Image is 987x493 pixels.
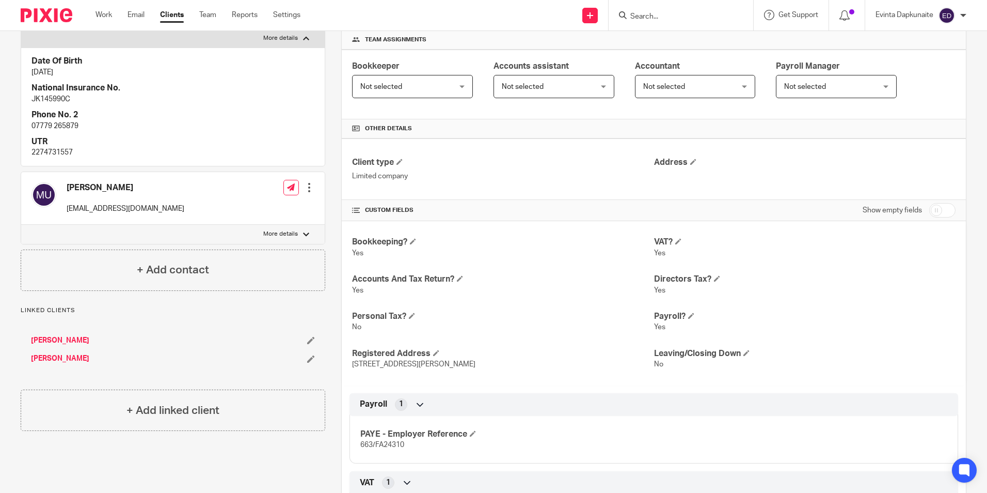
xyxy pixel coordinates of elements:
span: Yes [654,287,665,294]
a: Email [128,10,145,20]
p: 07779 265879 [31,121,314,131]
img: Pixie [21,8,72,22]
a: Settings [273,10,300,20]
span: Get Support [778,11,818,19]
h4: VAT? [654,237,956,248]
p: Evinta Dapkunaite [875,10,933,20]
p: Linked clients [21,306,325,315]
span: Accountant [635,62,680,70]
h4: Address [654,157,956,168]
h4: Bookkeeping? [352,237,654,248]
p: 2274731557 [31,147,314,158]
span: Not selected [502,83,544,90]
a: Clients [160,10,184,20]
span: Yes [654,323,665,331]
h4: Phone No. 2 [31,110,314,120]
p: JK145990C [31,94,314,104]
h4: Leaving/Closing Down [654,348,956,359]
h4: Date Of Birth [31,56,314,67]
a: Work [95,10,112,20]
h4: Directors Tax? [654,274,956,285]
h4: + Add linked client [126,403,219,419]
span: Yes [352,250,363,257]
p: [EMAIL_ADDRESS][DOMAIN_NAME] [67,204,184,214]
label: Show empty fields [863,205,922,215]
span: Payroll [360,399,387,410]
h4: PAYE - Employer Reference [360,429,654,440]
h4: [PERSON_NAME] [67,182,184,193]
span: Yes [654,250,665,257]
span: Bookkeeper [352,62,400,70]
input: Search [629,12,722,22]
span: Other details [365,125,412,133]
span: Not selected [360,83,402,90]
p: Limited company [352,171,654,181]
span: [STREET_ADDRESS][PERSON_NAME] [352,361,475,368]
h4: National Insurance No. [31,83,314,94]
span: VAT [360,477,374,488]
a: Reports [232,10,258,20]
span: Not selected [784,83,826,90]
a: Team [199,10,216,20]
span: 663/FA24310 [360,441,404,449]
h4: Personal Tax? [352,311,654,322]
span: Team assignments [365,36,426,44]
a: [PERSON_NAME] [31,335,89,346]
span: No [352,323,361,331]
h4: UTR [31,136,314,147]
span: Payroll Manager [776,62,840,70]
span: 1 [399,399,403,409]
span: 1 [386,477,390,488]
h4: CUSTOM FIELDS [352,206,654,214]
h4: Client type [352,157,654,168]
h4: Payroll? [654,311,956,322]
a: [PERSON_NAME] [31,353,89,364]
img: svg%3E [938,7,955,24]
h4: + Add contact [137,262,209,278]
span: Yes [352,287,363,294]
img: svg%3E [31,182,56,207]
p: More details [263,230,298,238]
span: Accounts assistant [494,62,569,70]
p: [DATE] [31,67,314,78]
span: Not selected [643,83,685,90]
span: No [654,361,663,368]
h4: Accounts And Tax Return? [352,274,654,285]
h4: Registered Address [352,348,654,359]
p: More details [263,34,298,42]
